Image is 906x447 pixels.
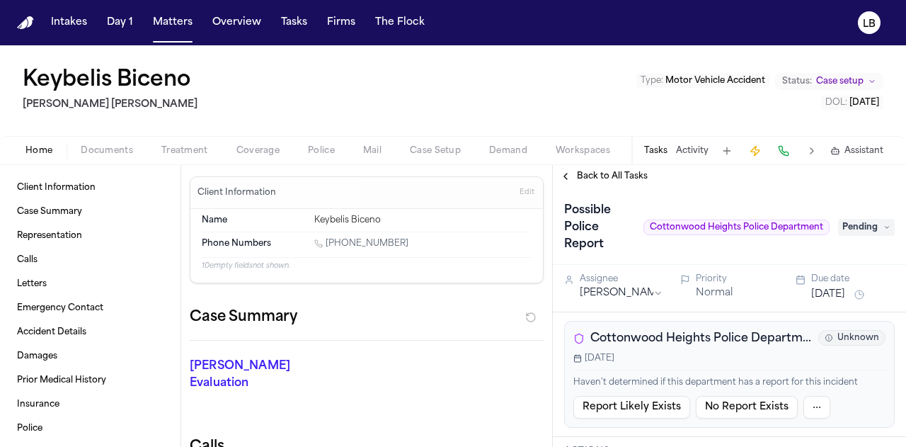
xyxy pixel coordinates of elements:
span: Status: [782,76,812,87]
span: Client Information [17,182,96,193]
a: Damages [11,345,169,368]
span: [DATE] [849,98,879,107]
span: Workspaces [556,145,610,157]
p: 10 empty fields not shown. [202,261,532,271]
a: Accident Details [11,321,169,344]
h2: [PERSON_NAME] [PERSON_NAME] [23,96,197,113]
a: Police [11,417,169,440]
button: [DATE] [811,288,845,302]
button: Firms [321,10,361,35]
span: Documents [81,145,133,157]
button: Report Likely Exists [573,396,690,419]
span: Cottonwood Heights Police Department [643,220,830,235]
span: [DATE] [585,353,614,364]
span: Motor Vehicle Accident [665,77,765,85]
a: Case Summary [11,200,169,223]
span: Case Summary [17,206,82,217]
span: Treatment [161,145,208,157]
a: Representation [11,225,169,247]
button: Overview [207,10,267,35]
a: Insurance [11,393,169,416]
div: Assignee [580,273,663,285]
span: Pending [838,219,895,236]
span: Cottonwood Heights Police Department ([GEOGRAPHIC_DATA]) [590,330,813,347]
span: Unknown [818,330,885,346]
h3: Client Information [195,187,279,198]
button: Change status from Case setup [775,73,883,90]
p: Haven't determined if this department has a report for this incident [573,376,885,390]
span: Phone Numbers [202,238,271,249]
span: Representation [17,230,82,242]
button: Back to All Tasks [553,171,655,182]
span: Letters [17,278,47,290]
span: Type : [641,77,663,85]
span: Police [308,145,335,157]
span: Calls [17,254,38,266]
h2: Case Summary [190,306,297,329]
h1: Possible Police Report [558,199,638,256]
div: Due date [811,273,895,285]
button: Tasks [275,10,313,35]
span: Coverage [236,145,280,157]
button: Edit matter name [23,68,190,94]
span: Edit [520,188,534,198]
span: Prior Medical History [17,375,106,386]
button: Tasks [644,145,667,157]
button: Normal [696,286,733,300]
button: Edit DOL: 2025-06-16 [821,96,883,110]
span: Case setup [816,76,864,87]
a: Home [17,16,34,30]
a: Calls [11,249,169,271]
button: Edit Type: Motor Vehicle Accident [636,74,769,88]
button: Matters [147,10,198,35]
div: Cottonwood Heights Police Department ([GEOGRAPHIC_DATA]) [573,330,813,347]
button: Intakes [45,10,93,35]
span: Police [17,423,42,434]
button: The Flock [369,10,430,35]
span: Demand [489,145,527,157]
span: Damages [17,351,57,362]
text: LB [863,19,876,29]
span: Home [25,145,52,157]
span: Case Setup [410,145,461,157]
span: Mail [363,145,382,157]
button: Make a Call [774,141,793,161]
span: Assistant [844,145,883,157]
button: Edit [515,181,539,204]
span: Insurance [17,399,59,410]
button: Add Task [717,141,737,161]
a: Letters [11,273,169,295]
span: Emergency Contact [17,302,103,314]
button: Snooze task [851,286,868,303]
span: Accident Details [17,327,86,338]
a: Client Information [11,176,169,199]
span: DOL : [825,98,847,107]
button: Day 1 [101,10,139,35]
p: [PERSON_NAME] Evaluation [190,358,297,392]
div: Keybelis Biceno [314,215,532,226]
button: Activity [676,145,709,157]
button: No Report Exists [696,396,798,419]
button: Assistant [830,145,883,157]
img: Finch Logo [17,16,34,30]
span: Back to All Tasks [577,171,648,182]
h1: Keybelis Biceno [23,68,190,94]
a: Emergency Contact [11,297,169,319]
a: Prior Medical History [11,369,169,392]
button: Create Immediate Task [745,141,765,161]
div: Priority [696,273,779,285]
a: Call 1 (678) 907-8189 [314,238,408,249]
dt: Name [202,215,306,226]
